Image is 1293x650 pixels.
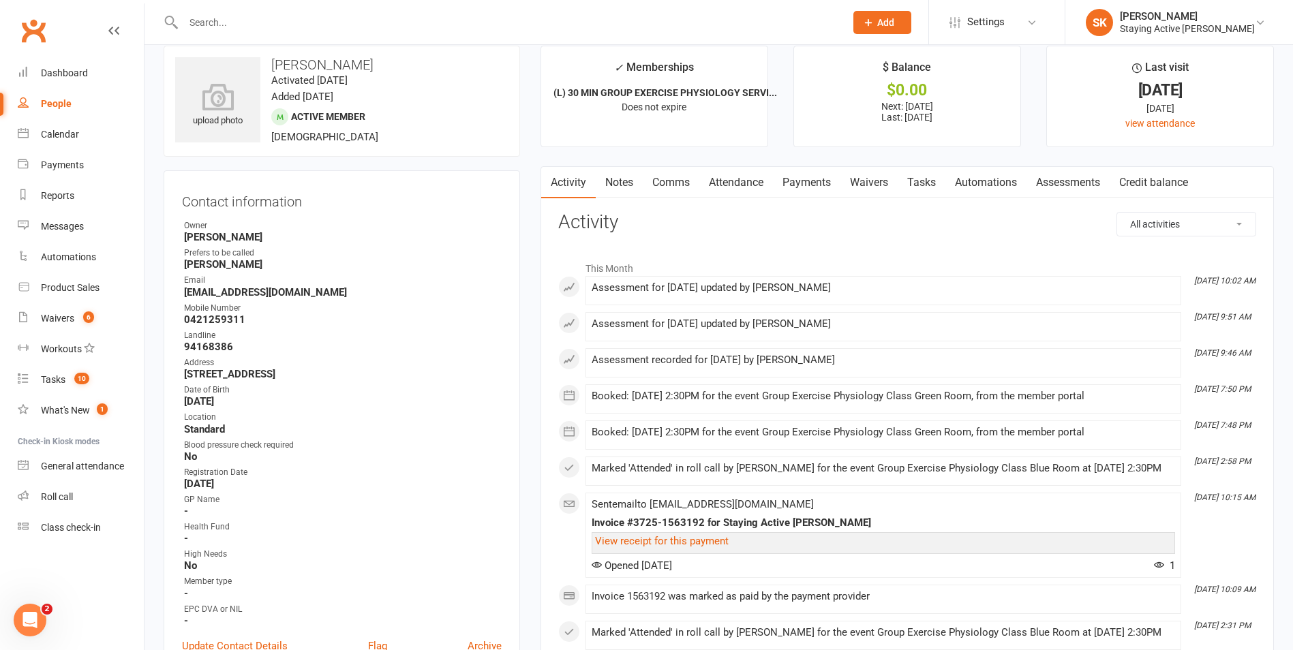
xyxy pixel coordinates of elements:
[41,405,90,416] div: What's New
[1059,83,1261,97] div: [DATE]
[592,463,1175,474] div: Marked 'Attended' in roll call by [PERSON_NAME] for the event Group Exercise Physiology Class Blu...
[1194,384,1251,394] i: [DATE] 7:50 PM
[41,343,82,354] div: Workouts
[18,89,144,119] a: People
[596,167,643,198] a: Notes
[16,14,50,48] a: Clubworx
[14,604,46,636] iframe: Intercom live chat
[1086,9,1113,36] div: SK
[184,231,502,243] strong: [PERSON_NAME]
[41,491,73,502] div: Roll call
[184,450,502,463] strong: No
[592,559,672,572] span: Opened [DATE]
[1110,167,1198,198] a: Credit balance
[1194,493,1256,502] i: [DATE] 10:15 AM
[41,461,124,471] div: General attendance
[883,59,931,83] div: $ Balance
[614,61,623,74] i: ✓
[41,67,88,78] div: Dashboard
[184,384,502,397] div: Date of Birth
[41,221,84,232] div: Messages
[184,302,502,315] div: Mobile Number
[184,329,502,342] div: Landline
[592,498,814,510] span: Sent email to [EMAIL_ADDRESS][DOMAIN_NAME]
[271,74,348,87] time: Activated [DATE]
[595,535,729,547] a: View receipt for this payment
[592,282,1175,294] div: Assessment for [DATE] updated by [PERSON_NAME]
[175,57,508,72] h3: [PERSON_NAME]
[945,167,1026,198] a: Automations
[1194,585,1256,594] i: [DATE] 10:09 AM
[1154,559,1175,572] span: 1
[184,505,502,517] strong: -
[967,7,1005,37] span: Settings
[184,219,502,232] div: Owner
[184,341,502,353] strong: 94168386
[592,354,1175,366] div: Assessment recorded for [DATE] by [PERSON_NAME]
[83,311,94,323] span: 6
[18,58,144,89] a: Dashboard
[699,167,773,198] a: Attendance
[592,517,1175,529] div: Invoice #3725-1563192 for Staying Active [PERSON_NAME]
[184,439,502,452] div: Blood pressure check required
[1194,348,1251,358] i: [DATE] 9:46 AM
[592,427,1175,438] div: Booked: [DATE] 2:30PM for the event Group Exercise Physiology Class Green Room, from the member p...
[622,102,686,112] span: Does not expire
[1194,621,1251,630] i: [DATE] 2:31 PM
[41,98,72,109] div: People
[184,521,502,533] div: Health Fund
[184,493,502,506] div: GP Name
[18,181,144,211] a: Reports
[182,189,502,209] h3: Contact information
[1194,420,1251,430] i: [DATE] 7:48 PM
[18,334,144,365] a: Workouts
[18,303,144,334] a: Waivers 6
[41,129,79,140] div: Calendar
[41,251,96,262] div: Automations
[184,423,502,435] strong: Standard
[41,522,101,533] div: Class check-in
[41,374,65,385] div: Tasks
[1120,10,1255,22] div: [PERSON_NAME]
[184,286,502,298] strong: [EMAIL_ADDRESS][DOMAIN_NAME]
[643,167,699,198] a: Comms
[18,150,144,181] a: Payments
[41,282,100,293] div: Product Sales
[18,482,144,512] a: Roll call
[877,17,894,28] span: Add
[18,119,144,150] a: Calendar
[41,190,74,201] div: Reports
[184,559,502,572] strong: No
[898,167,945,198] a: Tasks
[806,101,1008,123] p: Next: [DATE] Last: [DATE]
[541,167,596,198] a: Activity
[184,274,502,287] div: Email
[184,478,502,490] strong: [DATE]
[184,548,502,561] div: High Needs
[184,615,502,627] strong: -
[184,395,502,407] strong: [DATE]
[18,395,144,426] a: What's New1
[553,87,777,98] strong: (L) 30 MIN GROUP EXERCISE PHYSIOLOGY SERVI...
[592,318,1175,330] div: Assessment for [DATE] updated by [PERSON_NAME]
[291,111,365,122] span: Active member
[1132,59,1189,83] div: Last visit
[184,532,502,544] strong: -
[184,313,502,326] strong: 0421259311
[18,242,144,273] a: Automations
[184,603,502,616] div: EPC DVA or NIL
[184,466,502,479] div: Registration Date
[1026,167,1110,198] a: Assessments
[175,83,260,128] div: upload photo
[592,627,1175,638] div: Marked 'Attended' in roll call by [PERSON_NAME] for the event Group Exercise Physiology Class Blu...
[18,273,144,303] a: Product Sales
[184,587,502,600] strong: -
[1059,101,1261,116] div: [DATE]
[806,83,1008,97] div: $0.00
[42,604,52,615] span: 2
[1194,276,1256,285] i: [DATE] 10:02 AM
[18,451,144,482] a: General attendance kiosk mode
[1125,118,1195,129] a: view attendance
[558,212,1256,233] h3: Activity
[184,258,502,270] strong: [PERSON_NAME]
